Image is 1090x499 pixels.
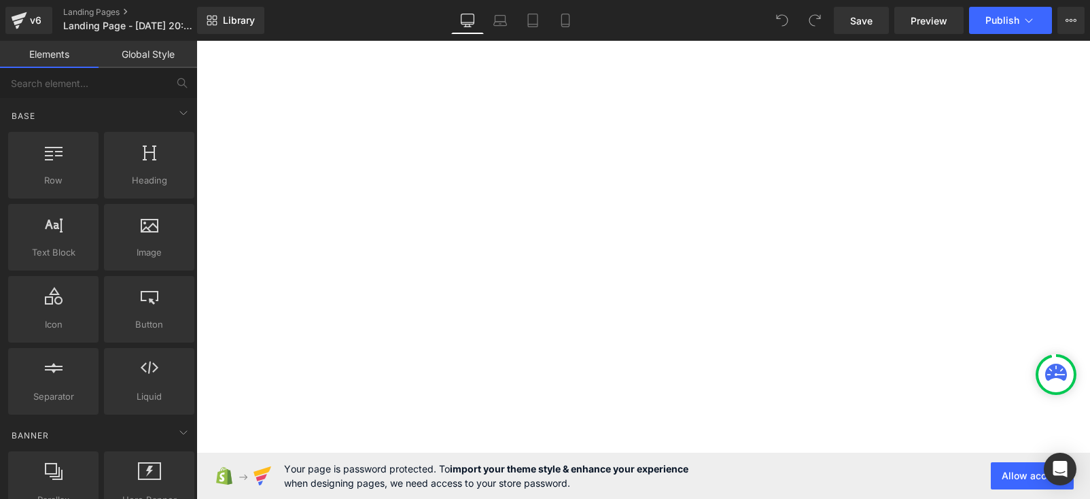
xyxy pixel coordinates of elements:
[63,7,219,18] a: Landing Pages
[108,317,190,332] span: Button
[12,173,94,188] span: Row
[969,7,1052,34] button: Publish
[850,14,873,28] span: Save
[27,12,44,29] div: v6
[63,20,194,31] span: Landing Page - [DATE] 20:51:56
[484,7,516,34] a: Laptop
[1057,7,1085,34] button: More
[5,7,52,34] a: v6
[10,109,37,122] span: Base
[12,390,94,404] span: Separator
[894,7,964,34] a: Preview
[12,245,94,260] span: Text Block
[991,462,1074,489] button: Allow access
[10,429,50,442] span: Banner
[450,463,688,475] strong: import your theme style & enhance your experience
[1044,453,1076,485] div: Open Intercom Messenger
[197,7,264,34] a: New Library
[985,15,1019,26] span: Publish
[108,245,190,260] span: Image
[108,173,190,188] span: Heading
[108,390,190,404] span: Liquid
[12,317,94,332] span: Icon
[451,7,484,34] a: Desktop
[801,7,828,34] button: Redo
[769,7,796,34] button: Undo
[284,462,688,490] span: Your page is password protected. To when designing pages, we need access to your store password.
[516,7,549,34] a: Tablet
[223,14,255,27] span: Library
[911,14,947,28] span: Preview
[99,41,197,68] a: Global Style
[549,7,582,34] a: Mobile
